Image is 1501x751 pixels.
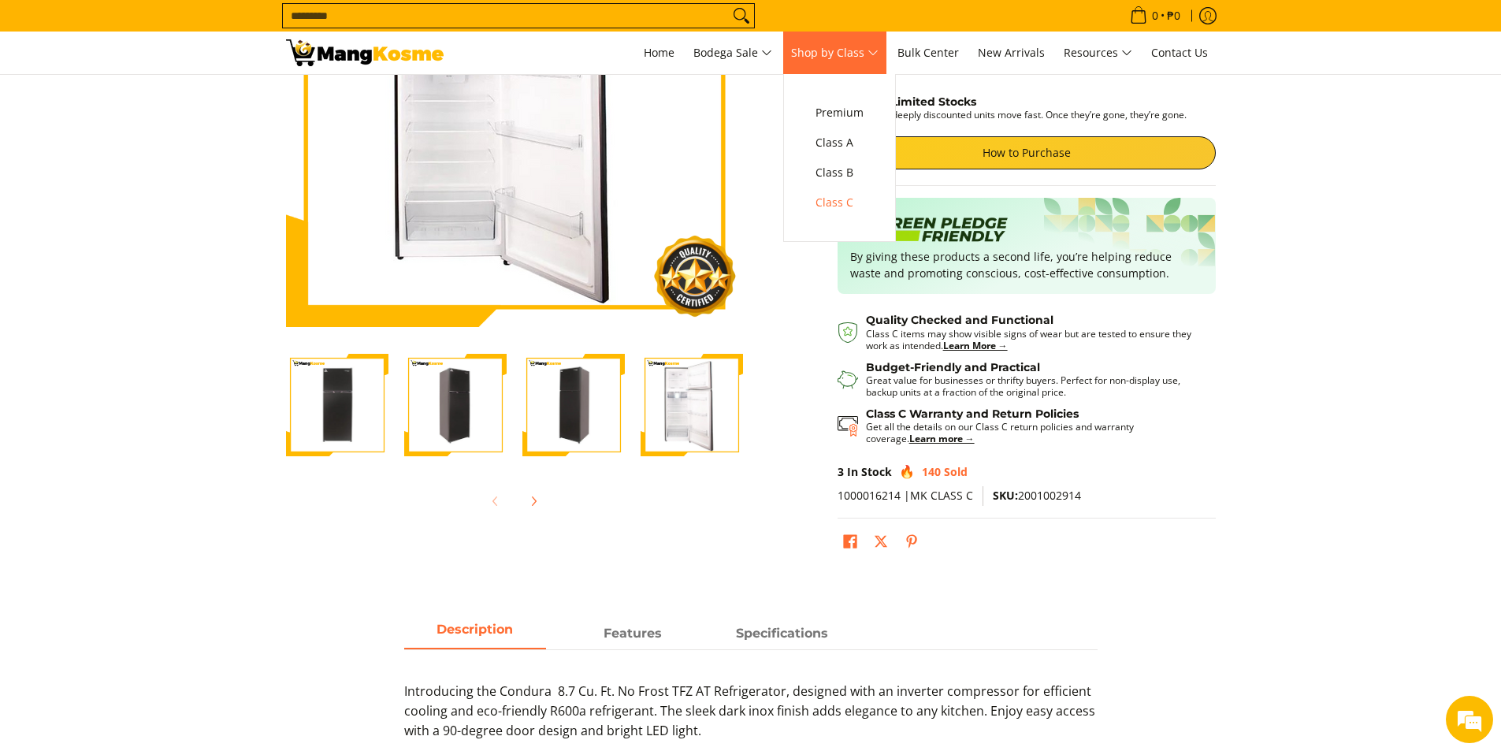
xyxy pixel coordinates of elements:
a: Premium [808,98,871,128]
strong: Budget-Friendly and Practical [866,360,1040,374]
a: Description [404,619,546,649]
span: Class A [816,133,864,153]
span: SKU: [993,488,1018,503]
a: Bodega Sale [685,32,780,74]
span: Home [644,45,674,60]
strong: Class C Warranty and Return Policies [866,407,1079,421]
img: Condura 8.7 Cu. Ft. No Frost Inverter Refrigerator, Dark Inox CNF-268i (Class C)-4 [641,355,743,455]
a: Pin on Pinterest [901,530,923,557]
p: By giving these products a second life, you’re helping reduce waste and promoting conscious, cost... [850,248,1203,281]
a: Contact Us [1143,32,1216,74]
span: Bulk Center [897,45,959,60]
strong: Quality Checked and Functional [866,313,1053,327]
div: Chat with us now [82,88,265,109]
span: 0 [1150,10,1161,21]
textarea: Type your message and hit 'Enter' [8,430,300,485]
img: Condura 8.7 Cu. Ft. No Frost Inverter Refrigerator, Dark Inox CNF-268i (Class C)-1 [286,355,388,455]
p: Get all the details on our Class C return policies and warranty coverage. [866,421,1200,444]
img: Condura 8.7 Cu. Ft. No Frost Inverter Refrigerator, Dark Inox CNF-268i (Class C)-3 [522,355,625,455]
button: Next [516,484,551,519]
a: Bulk Center [890,32,967,74]
span: Resources [1064,43,1132,63]
span: Class B [816,163,864,183]
span: Shop by Class [791,43,879,63]
img: Condura 8.7 Cu. Ft. No Frost Inverter Refrigerator, Dark Inox CNF-268i (Class C)-2 [404,355,507,455]
span: Premium [816,103,864,123]
a: Description 1 [562,619,704,649]
p: These deeply discounted units move fast. Once they’re gone, they’re gone. [863,109,1187,121]
a: Home [636,32,682,74]
a: How to Purchase [838,136,1216,169]
span: Sold [944,464,968,479]
button: Search [729,4,754,28]
strong: Specifications [736,626,828,641]
span: Contact Us [1151,45,1208,60]
span: Bodega Sale [693,43,772,63]
span: 1000016214 |MK CLASS C [838,488,973,503]
a: Class A [808,128,871,158]
span: In Stock [847,464,892,479]
a: Learn more → [909,432,975,445]
a: Resources [1056,32,1140,74]
span: We're online! [91,199,217,358]
span: 3 [838,464,844,479]
a: Shop by Class [783,32,886,74]
a: Share on Facebook [839,530,861,557]
div: Minimize live chat window [258,8,296,46]
a: New Arrivals [970,32,1053,74]
strong: Very Limited Stocks [863,95,976,109]
img: Condura 8.7 Cu. Ft. No Frost Inverter Refrigerator, Dark Inox CNF-268i | Mang Kosme [286,39,444,66]
span: 140 [922,464,941,479]
span: Class C [816,193,864,213]
nav: Main Menu [459,32,1216,74]
a: Post on X [870,530,892,557]
span: Description [404,619,546,648]
img: Badge sustainability green pledge friendly [850,210,1008,248]
a: Class B [808,158,871,188]
a: Learn More → [943,339,1008,352]
span: • [1125,7,1185,24]
p: Class C items may show visible signs of wear but are tested to ensure they work as intended. [866,328,1200,351]
a: Description 2 [711,619,853,649]
span: New Arrivals [978,45,1045,60]
a: Class C [808,188,871,217]
strong: Features [604,626,662,641]
p: Great value for businesses or thrifty buyers. Perfect for non-display use, backup units at a frac... [866,374,1200,398]
span: ₱0 [1165,10,1183,21]
span: 2001002914 [993,488,1081,503]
